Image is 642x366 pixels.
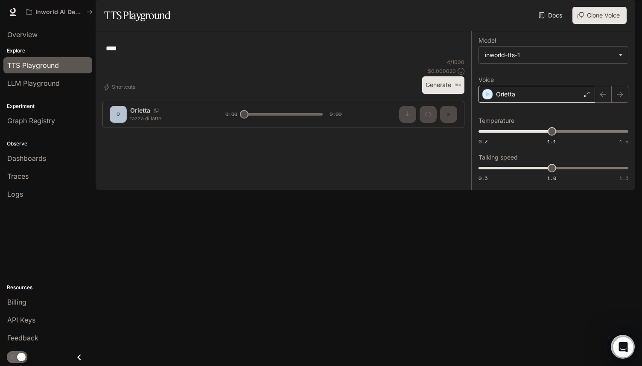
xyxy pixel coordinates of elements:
button: Clone Voice [572,7,627,24]
h1: TTS Playground [104,7,170,24]
button: Shortcuts [102,80,139,94]
p: Talking speed [479,154,518,160]
span: 1.1 [547,138,556,145]
button: Generate⌘⏎ [422,76,464,94]
iframe: Intercom live chat [613,337,633,357]
button: All workspaces [22,3,96,20]
span: 1.5 [619,174,628,182]
p: Inworld AI Demos [35,9,83,16]
p: Voice [479,77,494,83]
p: Orietta [496,90,515,99]
iframe: Intercom live chat discovery launcher [611,335,635,359]
div: inworld-tts-1 [479,47,628,63]
p: ⌘⏎ [455,83,461,88]
p: Model [479,38,496,44]
span: 0.5 [479,174,487,182]
span: 1.5 [619,138,628,145]
p: 4 / 1000 [447,58,464,66]
p: $ 0.000020 [428,67,456,75]
span: 0.7 [479,138,487,145]
p: Temperature [479,118,514,124]
span: 1.0 [547,174,556,182]
div: inworld-tts-1 [485,51,614,59]
a: Docs [537,7,566,24]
